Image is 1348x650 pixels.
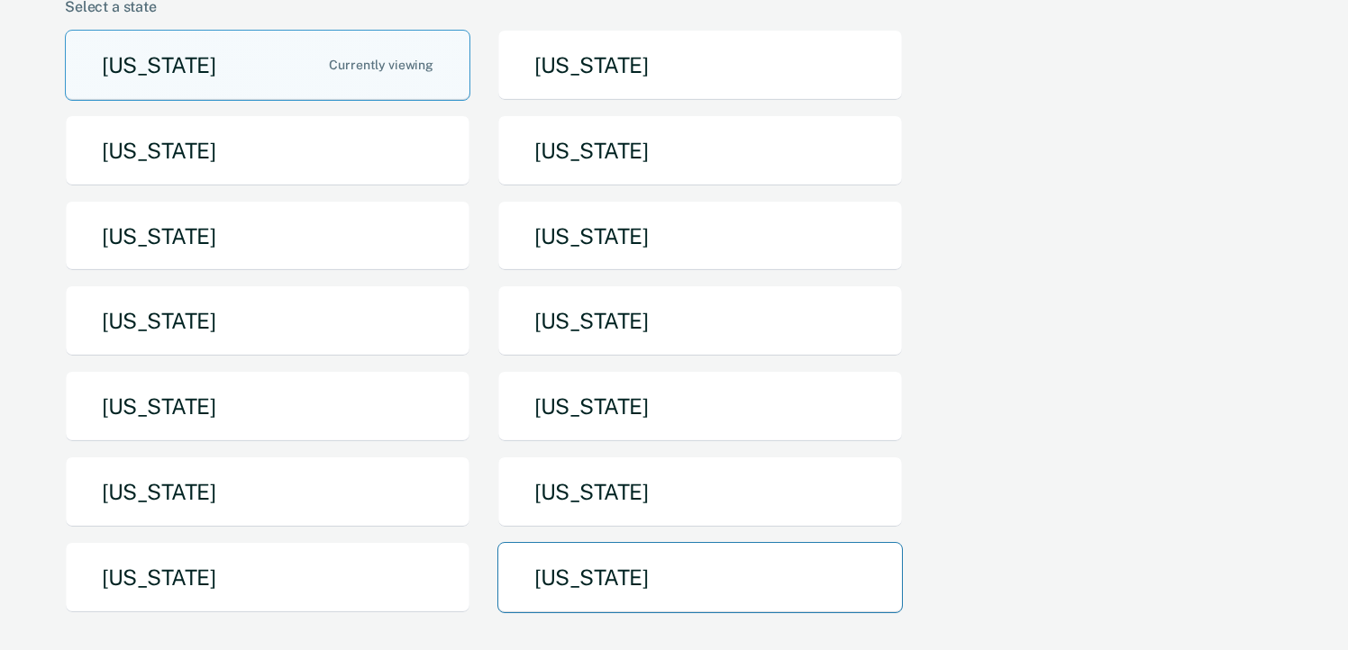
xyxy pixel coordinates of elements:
[497,456,903,528] button: [US_STATE]
[65,115,470,186] button: [US_STATE]
[497,30,903,101] button: [US_STATE]
[65,371,470,442] button: [US_STATE]
[497,201,903,272] button: [US_STATE]
[65,285,470,357] button: [US_STATE]
[497,285,903,357] button: [US_STATE]
[65,456,470,528] button: [US_STATE]
[65,542,470,613] button: [US_STATE]
[65,201,470,272] button: [US_STATE]
[65,30,470,101] button: [US_STATE]
[497,115,903,186] button: [US_STATE]
[497,542,903,613] button: [US_STATE]
[497,371,903,442] button: [US_STATE]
